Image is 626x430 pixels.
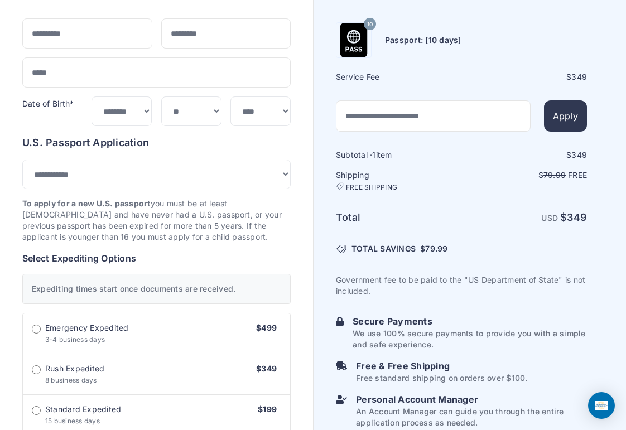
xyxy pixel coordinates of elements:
span: 1 [372,150,375,160]
span: 3-4 business days [45,335,105,344]
span: 8 business days [45,376,97,384]
h6: Service Fee [336,71,460,83]
span: $ [420,243,447,254]
h6: Secure Payments [353,315,587,328]
span: 349 [571,72,587,81]
div: Open Intercom Messenger [588,392,615,419]
h6: Free & Free Shipping [356,359,527,373]
button: Apply [544,100,587,132]
div: $ [463,71,587,83]
p: An Account Manager can guide you through the entire application process as needed. [356,406,587,428]
p: Free standard shipping on orders over $100. [356,373,527,384]
h6: Personal Account Manager [356,393,587,406]
label: Date of Birth* [22,99,74,108]
p: $ [463,170,587,181]
span: 349 [567,211,587,223]
span: USD [541,213,558,223]
p: you must be at least [DEMOGRAPHIC_DATA] and have never had a U.S. passport, or your previous pass... [22,198,291,243]
h6: Shipping [336,170,460,192]
strong: $ [560,211,587,223]
img: Product Name [336,23,371,57]
h6: Select Expediting Options [22,252,291,265]
span: FREE SHIPPING [346,183,397,192]
span: Free [568,170,587,180]
span: $499 [256,323,277,332]
div: $ [463,149,587,161]
span: 79.99 [543,170,566,180]
strong: To apply for a new U.S. passport [22,199,151,208]
span: 15 business days [45,417,100,425]
span: Standard Expedited [45,404,121,415]
h6: Subtotal · item [336,149,460,161]
span: Rush Expedited [45,363,104,374]
span: TOTAL SAVINGS [351,243,416,254]
span: Emergency Expedited [45,322,129,334]
span: 10 [367,17,373,31]
span: $199 [258,404,277,414]
h6: Passport: [10 days] [385,35,461,46]
span: 79.99 [425,244,447,253]
span: 349 [571,150,587,160]
h6: Total [336,210,460,225]
p: Government fee to be paid to the "US Department of State" is not included. [336,274,587,297]
p: We use 100% secure payments to provide you with a simple and safe experience. [353,328,587,350]
div: Expediting times start once documents are received. [22,274,291,304]
h6: U.S. Passport Application [22,135,291,151]
span: $349 [256,364,277,373]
